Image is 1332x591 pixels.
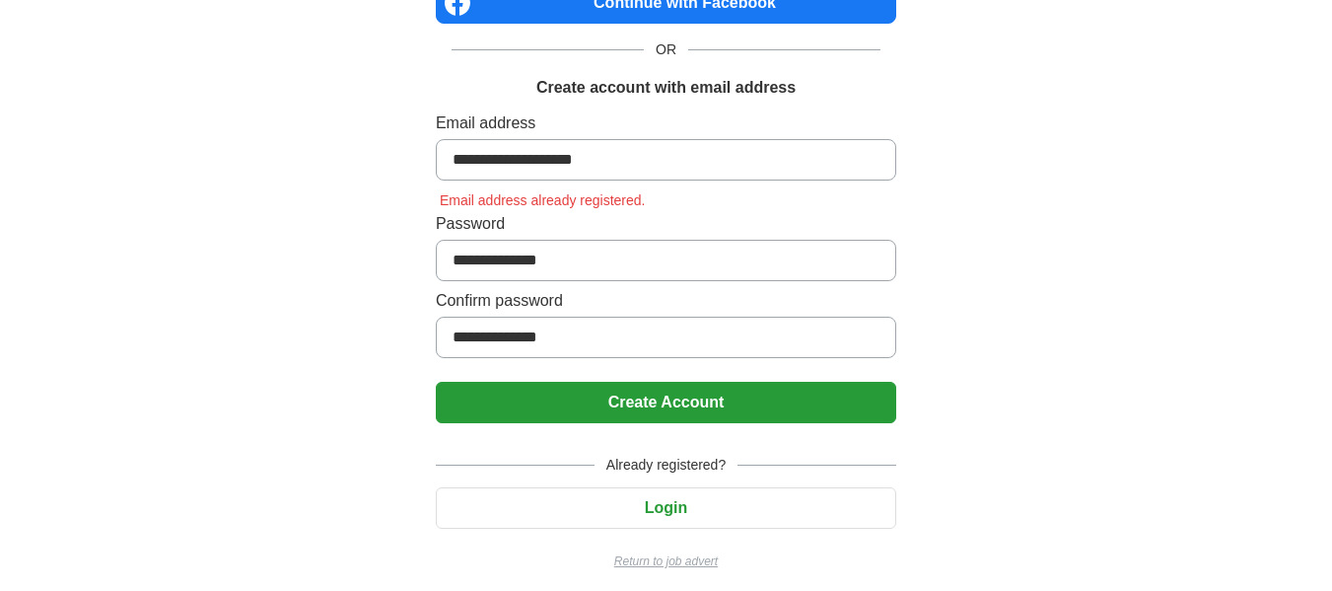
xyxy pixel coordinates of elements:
[436,553,896,570] a: Return to job advert
[644,39,688,60] span: OR
[436,111,896,135] label: Email address
[536,76,796,100] h1: Create account with email address
[436,192,650,208] span: Email address already registered.
[436,499,896,516] a: Login
[436,382,896,423] button: Create Account
[595,455,737,476] span: Already registered?
[436,487,896,529] button: Login
[436,289,896,313] label: Confirm password
[436,212,896,236] label: Password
